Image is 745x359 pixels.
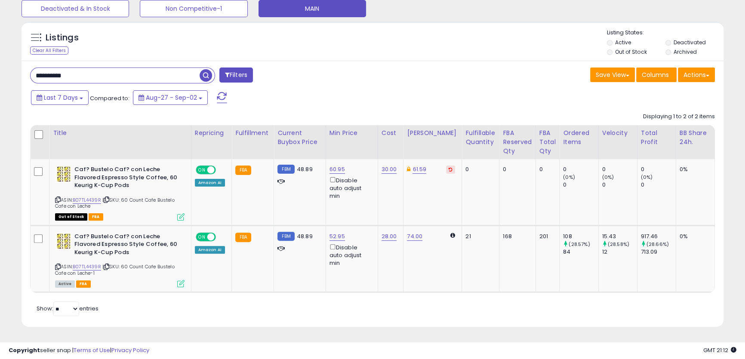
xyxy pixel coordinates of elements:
div: 0% [680,166,708,173]
div: Title [53,129,188,138]
span: 48.89 [297,232,313,240]
span: ON [197,166,207,174]
div: 0 [602,166,637,173]
div: Amazon AI [195,179,225,187]
button: Columns [636,68,677,82]
small: (0%) [602,174,614,181]
div: Current Buybox Price [277,129,322,147]
div: 917.46 [641,233,676,240]
span: FBA [76,280,91,288]
span: All listings currently available for purchase on Amazon [55,280,75,288]
div: 0 [563,166,598,173]
div: 0 [539,166,553,173]
span: Aug-27 - Sep-02 [146,93,197,102]
div: Amazon AI [195,246,225,254]
button: Actions [678,68,715,82]
img: 51nNPgB4emL._SL40_.jpg [55,233,72,250]
img: 51nNPgB4emL._SL40_.jpg [55,166,72,183]
small: (28.57%) [569,241,590,248]
div: seller snap | | [9,347,149,355]
div: Velocity [602,129,634,138]
small: (28.58%) [608,241,629,248]
a: 60.95 [329,165,345,174]
a: Privacy Policy [111,346,149,354]
span: OFF [214,166,228,174]
b: Caf? Bustelo Caf? con Leche Flavored Espresso Style Coffee, 60 Keurig K-Cup Pods [74,166,179,192]
div: 15.43 [602,233,637,240]
label: Out of Stock [615,48,646,55]
div: FBA Reserved Qty [503,129,532,156]
a: 30.00 [382,165,397,174]
small: FBM [277,232,294,241]
a: B07TL4439R [73,263,101,270]
small: (0%) [641,174,653,181]
button: Last 7 Days [31,90,89,105]
a: Terms of Use [74,346,110,354]
small: FBM [277,165,294,174]
div: Disable auto adjust min [329,175,371,200]
span: All listings that are currently out of stock and unavailable for purchase on Amazon [55,213,87,221]
div: Displaying 1 to 2 of 2 items [643,113,715,121]
div: Total Profit [641,129,672,147]
strong: Copyright [9,346,40,354]
a: B07TL4439R [73,196,101,204]
div: 0 [563,181,598,189]
span: Columns [642,71,669,79]
div: 108 [563,233,598,240]
div: Fulfillable Quantity [465,129,496,147]
div: [PERSON_NAME] [407,129,458,138]
div: 84 [563,248,598,256]
small: (28.66%) [646,241,669,248]
div: ASIN: [55,233,185,287]
div: 0 [641,181,676,189]
label: Archived [674,48,697,55]
label: Active [615,39,631,46]
button: Filters [219,68,253,83]
span: FBA [89,213,103,221]
span: | SKU: 60 Count Cafe Bustelo Cafe con Leche [55,196,175,209]
span: | SKU: 60 Count Cafe Bustelo Cafe con Leche-1 [55,263,175,276]
small: FBA [235,233,251,242]
div: 0 [465,166,493,173]
div: Clear All Filters [30,46,68,55]
div: 201 [539,233,553,240]
div: Disable auto adjust min [329,242,371,267]
div: ASIN: [55,166,185,220]
span: OFF [214,233,228,240]
div: Ordered Items [563,129,594,147]
div: BB Share 24h. [680,129,711,147]
div: FBA Total Qty [539,129,556,156]
div: 0% [680,233,708,240]
a: 52.95 [329,232,345,241]
i: Calculated using Dynamic Max Price. [450,233,455,238]
b: Caf? Bustelo Caf? con Leche Flavored Espresso Style Coffee, 60 Keurig K-Cup Pods [74,233,179,259]
small: (0%) [563,174,575,181]
div: Min Price [329,129,374,138]
a: 74.00 [407,232,422,241]
h5: Listings [46,32,79,44]
span: 48.89 [297,165,313,173]
div: 0 [503,166,529,173]
div: 21 [465,233,493,240]
span: Compared to: [90,94,129,102]
div: Fulfillment [235,129,270,138]
div: 713.09 [641,248,676,256]
button: Save View [590,68,635,82]
small: FBA [235,166,251,175]
label: Deactivated [674,39,706,46]
div: Repricing [195,129,228,138]
div: 12 [602,248,637,256]
button: Aug-27 - Sep-02 [133,90,208,105]
a: 61.59 [413,165,426,174]
div: 168 [503,233,529,240]
a: 28.00 [382,232,397,241]
span: Last 7 Days [44,93,78,102]
span: Show: entries [37,304,99,313]
span: ON [197,233,207,240]
div: 0 [641,166,676,173]
div: 0 [602,181,637,189]
div: Cost [382,129,400,138]
span: 2025-09-10 21:12 GMT [703,346,736,354]
p: Listing States: [607,29,723,37]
